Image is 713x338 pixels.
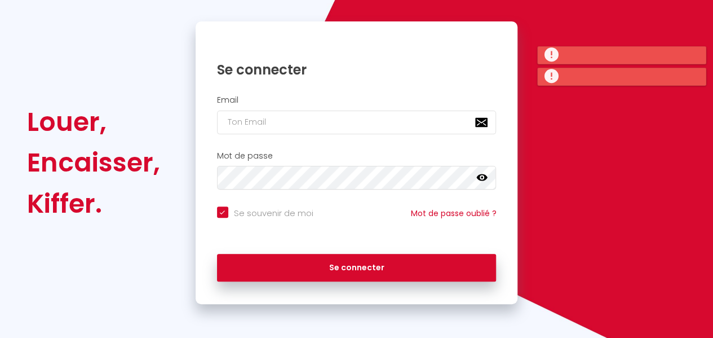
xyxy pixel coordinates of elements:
[217,151,497,161] h2: Mot de passe
[27,142,160,183] div: Encaisser,
[27,102,160,142] div: Louer,
[217,61,497,78] h1: Se connecter
[217,95,497,105] h2: Email
[217,254,497,282] button: Se connecter
[27,183,160,224] div: Kiffer.
[410,208,496,219] a: Mot de passe oublié ?
[217,111,497,134] input: Ton Email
